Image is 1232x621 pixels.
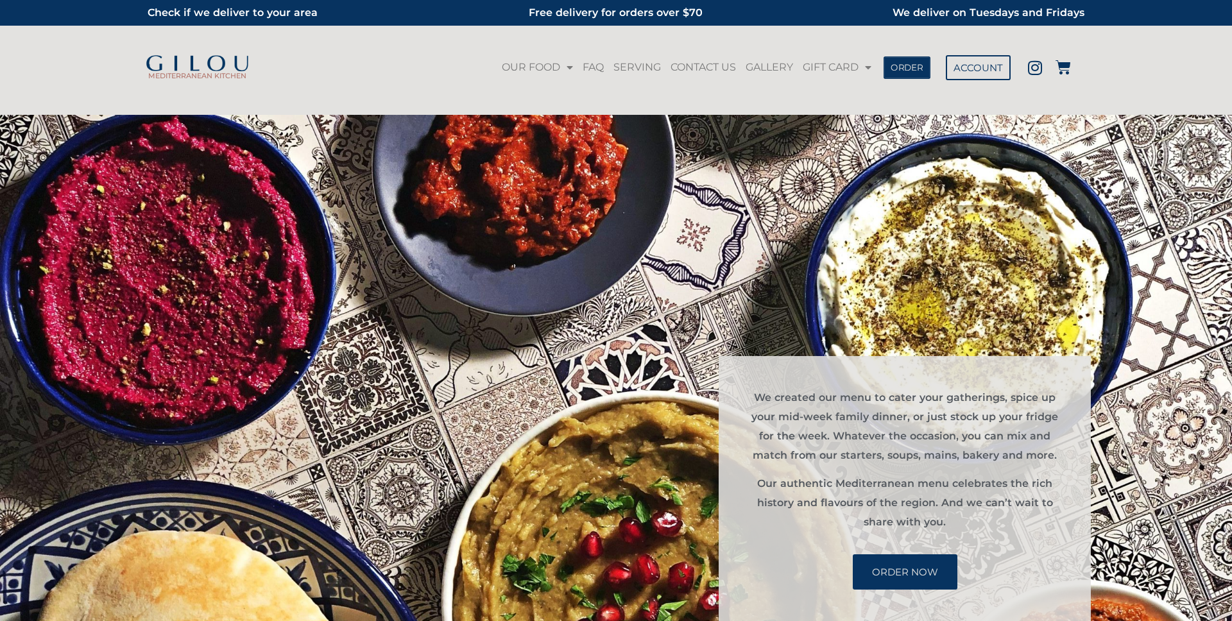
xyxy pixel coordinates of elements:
[144,55,250,73] img: Gilou Logo
[667,53,739,82] a: CONTACT US
[891,63,923,72] span: ORDER
[751,388,1059,465] p: We created our menu to cater your gatherings, spice up your mid-week family dinner, or just stock...
[884,56,930,78] a: ORDER
[148,6,318,19] a: Check if we deliver to your area
[751,474,1059,532] p: Our authentic Mediterranean menu celebrates the rich history and flavours of the region. And we c...
[781,3,1084,22] h2: We deliver on Tuesdays and Fridays
[464,3,767,22] h2: Free delivery for orders over $70
[579,53,607,82] a: FAQ
[872,567,938,577] span: ORDER NOW
[497,53,875,82] nav: Menu
[853,554,957,590] a: ORDER NOW
[954,63,1003,72] span: ACCOUNT
[946,55,1011,80] a: ACCOUNT
[610,53,664,82] a: SERVING
[141,72,253,80] h2: MEDITERRANEAN KITCHEN
[499,53,576,82] a: OUR FOOD
[800,53,875,82] a: GIFT CARD
[742,53,796,82] a: GALLERY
